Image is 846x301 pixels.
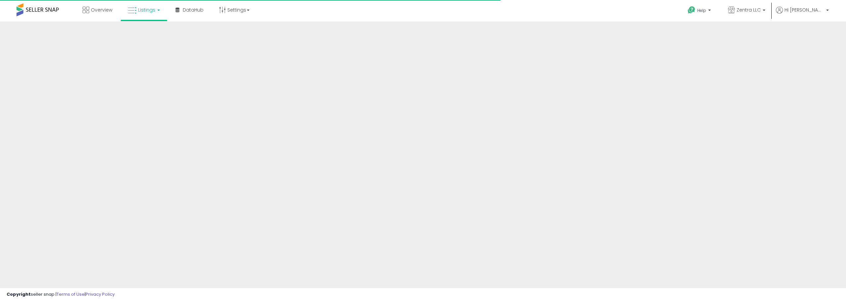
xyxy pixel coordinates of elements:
a: Help [682,1,717,21]
i: Get Help [687,6,696,14]
div: seller snap | | [7,291,115,298]
span: Hi [PERSON_NAME] [785,7,824,13]
span: DataHub [183,7,204,13]
a: Terms of Use [57,291,85,297]
span: Listings [138,7,155,13]
a: Privacy Policy [86,291,115,297]
span: Help [697,8,706,13]
span: Overview [91,7,112,13]
strong: Copyright [7,291,31,297]
a: Hi [PERSON_NAME] [776,7,829,21]
span: Zentra LLC [737,7,761,13]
